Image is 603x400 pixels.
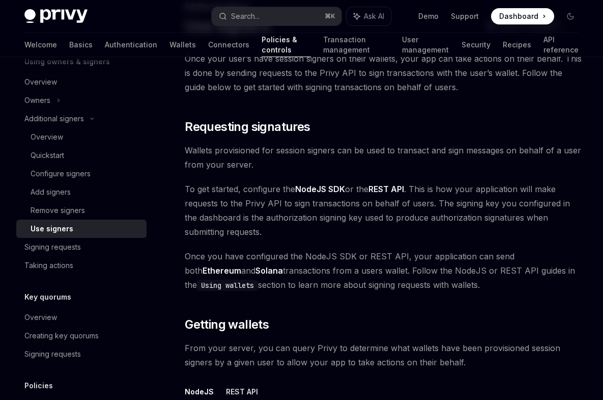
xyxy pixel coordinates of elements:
[451,11,479,21] a: Support
[24,113,84,125] div: Additional signers
[562,8,579,24] button: Toggle dark mode
[31,204,85,217] div: Remove signers
[323,33,390,57] a: Transaction management
[185,182,585,239] span: To get started, configure the or the . This is how your application will make requests to the Pri...
[231,10,260,22] div: Search...
[543,33,579,57] a: API reference
[24,94,50,106] div: Owners
[197,280,258,291] code: Using wallets
[16,238,147,256] a: Signing requests
[16,345,147,363] a: Signing requests
[347,7,391,25] button: Ask AI
[185,143,585,172] span: Wallets provisioned for session signers can be used to transact and sign messages on behalf of a ...
[16,256,147,275] a: Taking actions
[24,259,73,272] div: Taking actions
[368,184,404,195] a: REST API
[208,33,249,57] a: Connectors
[169,33,196,57] a: Wallets
[325,12,335,20] span: ⌘ K
[105,33,157,57] a: Authentication
[402,33,449,57] a: User management
[16,165,147,183] a: Configure signers
[31,186,71,198] div: Add signers
[24,380,53,392] h5: Policies
[24,291,71,303] h5: Key quorums
[16,73,147,91] a: Overview
[24,330,99,342] div: Creating key quorums
[499,11,538,21] span: Dashboard
[185,119,310,135] span: Requesting signatures
[185,249,585,292] span: Once you have configured the NodeJS SDK or REST API, your application can send both and transacti...
[255,265,283,276] a: Solana
[24,311,57,324] div: Overview
[16,146,147,165] a: Quickstart
[185,316,269,333] span: Getting wallets
[16,308,147,327] a: Overview
[16,327,147,345] a: Creating key quorums
[418,11,439,21] a: Demo
[24,348,81,360] div: Signing requests
[364,11,384,21] span: Ask AI
[295,184,345,195] a: NodeJS SDK
[24,76,57,88] div: Overview
[185,51,585,94] span: Once your user’s have session signers on their wallets, your app can take actions on their behalf...
[16,183,147,201] a: Add signers
[24,9,88,23] img: dark logo
[462,33,491,57] a: Security
[212,7,341,25] button: Search...⌘K
[31,168,91,180] div: Configure signers
[262,33,311,57] a: Policies & controls
[31,223,73,235] div: Use signers
[24,33,57,57] a: Welcome
[31,131,63,143] div: Overview
[16,128,147,146] a: Overview
[16,220,147,238] a: Use signers
[31,149,64,162] div: Quickstart
[16,201,147,220] a: Remove signers
[491,8,554,24] a: Dashboard
[185,341,585,369] span: From your server, you can query Privy to determine what wallets have been provisioned session sig...
[69,33,93,57] a: Basics
[24,241,81,253] div: Signing requests
[503,33,531,57] a: Recipes
[203,265,241,276] a: Ethereum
